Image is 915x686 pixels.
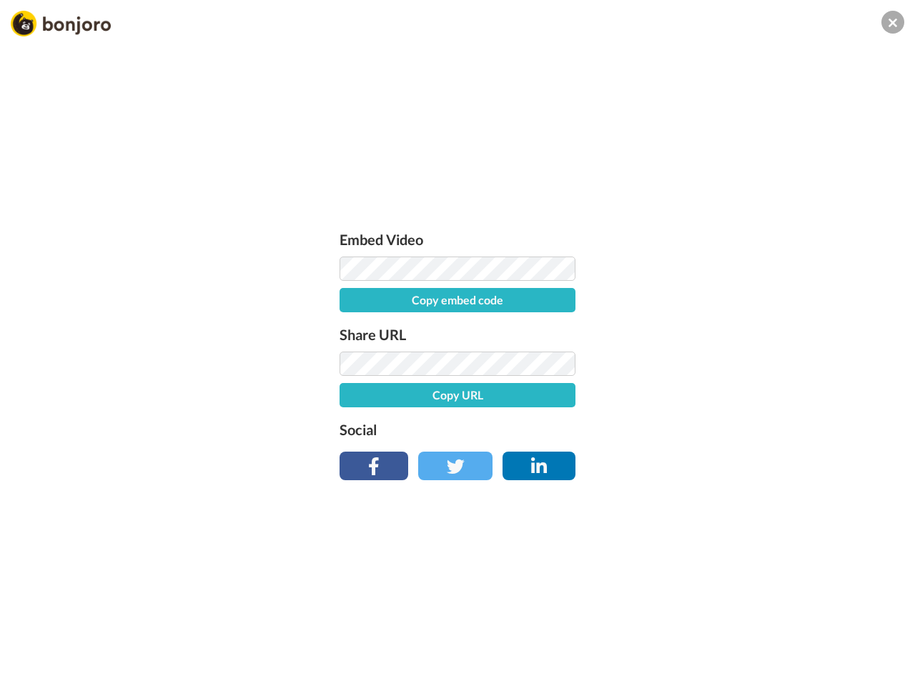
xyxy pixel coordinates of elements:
[340,418,575,441] label: Social
[340,288,575,312] button: Copy embed code
[340,323,575,346] label: Share URL
[11,11,111,36] img: Bonjoro Logo
[340,383,575,407] button: Copy URL
[340,228,575,251] label: Embed Video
